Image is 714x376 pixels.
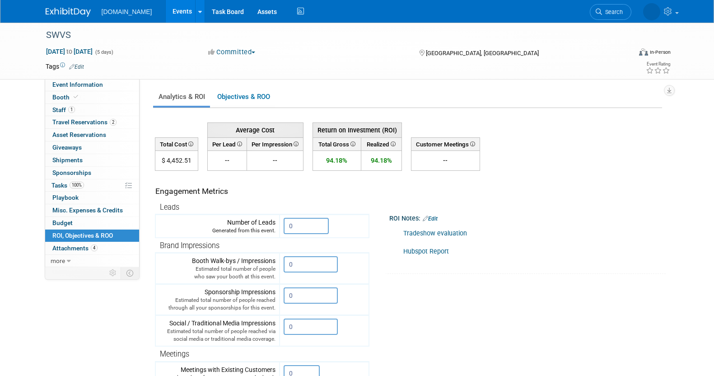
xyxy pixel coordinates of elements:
[153,88,210,106] a: Analytics & ROI
[45,116,139,128] a: Travel Reservations2
[415,156,476,165] div: --
[313,137,361,150] th: Total Gross
[46,47,93,56] span: [DATE] [DATE]
[45,204,139,216] a: Misc. Expenses & Credits
[51,182,84,189] span: Tasks
[52,131,106,138] span: Asset Reservations
[155,137,198,150] th: Total Cost
[52,106,75,113] span: Staff
[212,88,275,106] a: Objectives & ROO
[207,137,247,150] th: Per Lead
[45,104,139,116] a: Staff1
[160,203,179,211] span: Leads
[52,194,79,201] span: Playbook
[649,49,671,56] div: In-Person
[643,3,660,20] img: Iuliia Bulow
[45,255,139,267] a: more
[313,122,401,137] th: Return on Investment (ROI)
[105,267,121,279] td: Personalize Event Tab Strip
[46,62,84,71] td: Tags
[69,64,84,70] a: Edit
[247,137,303,150] th: Per Impression
[68,106,75,113] span: 1
[43,27,618,43] div: SWVS
[578,47,671,61] div: Event Format
[45,91,139,103] a: Booth
[160,350,189,358] span: Meetings
[102,8,152,15] span: [DOMAIN_NAME]
[646,62,670,66] div: Event Rating
[52,207,123,214] span: Misc. Expenses & Credits
[423,216,438,222] a: Edit
[45,179,139,192] a: Tasks100%
[52,81,103,88] span: Event Information
[159,265,275,281] div: Estimated total number of people who saw your booth at this event.
[160,241,219,250] span: Brand Impressions
[94,49,113,55] span: (5 days)
[389,211,666,223] div: ROI Notes:
[159,296,275,312] div: Estimated total number of people reached through all your sponsorships for this event.
[52,118,117,126] span: Travel Reservations
[52,169,91,176] span: Sponsorships
[70,182,84,188] span: 100%
[403,248,449,255] a: Hubspot Report
[205,47,259,57] button: Committed
[273,157,277,164] span: --
[602,9,623,15] span: Search
[590,4,631,20] a: Search
[639,48,648,56] img: Format-Inperson.png
[91,244,98,251] span: 4
[45,129,139,141] a: Asset Reservations
[45,79,139,91] a: Event Information
[45,230,139,242] a: ROI, Objectives & ROO
[65,48,74,55] span: to
[225,157,229,164] span: --
[46,8,91,17] img: ExhibitDay
[207,122,303,137] th: Average Cost
[110,119,117,126] span: 2
[426,50,539,56] span: [GEOGRAPHIC_DATA], [GEOGRAPHIC_DATA]
[159,218,275,235] div: Number of Leads
[52,244,98,252] span: Attachments
[52,156,83,164] span: Shipments
[45,192,139,204] a: Playbook
[121,267,139,279] td: Toggle Event Tabs
[45,154,139,166] a: Shipments
[361,137,401,150] th: Realized
[52,232,113,239] span: ROI, Objectives & ROO
[52,94,80,101] span: Booth
[51,257,65,264] span: more
[159,328,275,343] div: Estimated total number of people reached via social media or traditional media coverage.
[159,256,275,281] div: Booth Walk-bys / Impressions
[155,186,365,197] div: Engagement Metrics
[403,230,467,237] a: Tradeshow evaluation
[45,141,139,154] a: Giveaways
[159,287,275,312] div: Sponsorship Impressions
[326,156,347,164] span: 94.18%
[159,227,275,235] div: Generated from this event.
[155,151,198,171] td: $ 4,452.51
[45,217,139,229] a: Budget
[159,319,275,343] div: Social / Traditional Media Impressions
[74,94,78,99] i: Booth reservation complete
[52,144,82,151] span: Giveaways
[371,156,392,164] span: 94.18%
[52,219,73,226] span: Budget
[45,242,139,254] a: Attachments4
[411,137,480,150] th: Customer Meetings
[45,167,139,179] a: Sponsorships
